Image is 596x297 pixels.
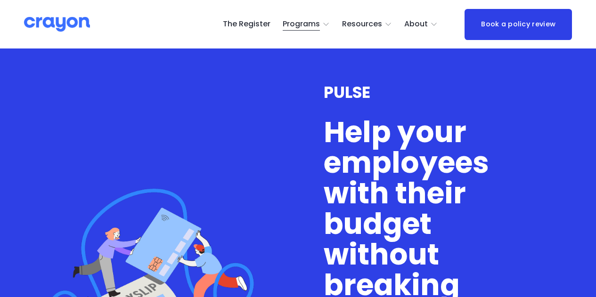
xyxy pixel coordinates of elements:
h3: PULSE [324,83,549,102]
img: Crayon [24,16,90,32]
span: Programs [283,17,320,31]
a: folder dropdown [283,17,330,32]
a: folder dropdown [342,17,392,32]
span: Resources [342,17,382,31]
span: About [404,17,428,31]
a: Book a policy review [465,9,572,40]
iframe: Tidio Chat [465,236,592,281]
a: folder dropdown [404,17,438,32]
a: The Register [223,17,270,32]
